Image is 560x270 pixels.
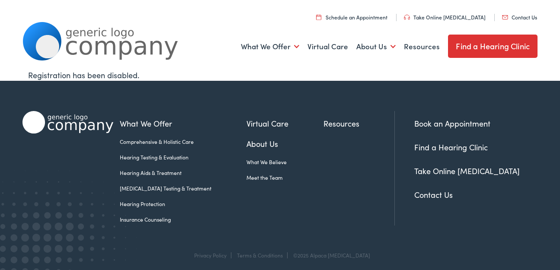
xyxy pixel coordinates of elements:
[502,15,508,19] img: utility icon
[246,158,323,166] a: What We Believe
[120,118,246,129] a: What We Offer
[194,251,227,259] a: Privacy Policy
[316,13,387,21] a: Schedule an Appointment
[404,15,410,20] img: utility icon
[120,153,246,161] a: Hearing Testing & Evaluation
[120,138,246,146] a: Comprehensive & Holistic Care
[246,174,323,181] a: Meet the Team
[404,13,486,21] a: Take Online [MEDICAL_DATA]
[404,31,440,63] a: Resources
[448,35,538,58] a: Find a Hearing Clinic
[356,31,396,63] a: About Us
[246,118,323,129] a: Virtual Care
[414,118,490,129] a: Book an Appointment
[120,184,246,192] a: [MEDICAL_DATA] Testing & Treatment
[502,13,537,21] a: Contact Us
[246,138,323,149] a: About Us
[120,200,246,208] a: Hearing Protection
[120,169,246,177] a: Hearing Aids & Treatment
[28,69,532,81] div: Registration has been disabled.
[307,31,348,63] a: Virtual Care
[316,14,321,20] img: utility icon
[414,189,453,200] a: Contact Us
[414,142,488,152] a: Find a Hearing Clinic
[22,111,113,133] img: Alpaca Audiology
[289,252,370,258] div: ©2025 Alpaca [MEDICAL_DATA]
[414,165,520,176] a: Take Online [MEDICAL_DATA]
[241,31,299,63] a: What We Offer
[120,216,246,223] a: Insurance Counseling
[323,118,394,129] a: Resources
[237,251,283,259] a: Terms & Conditions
